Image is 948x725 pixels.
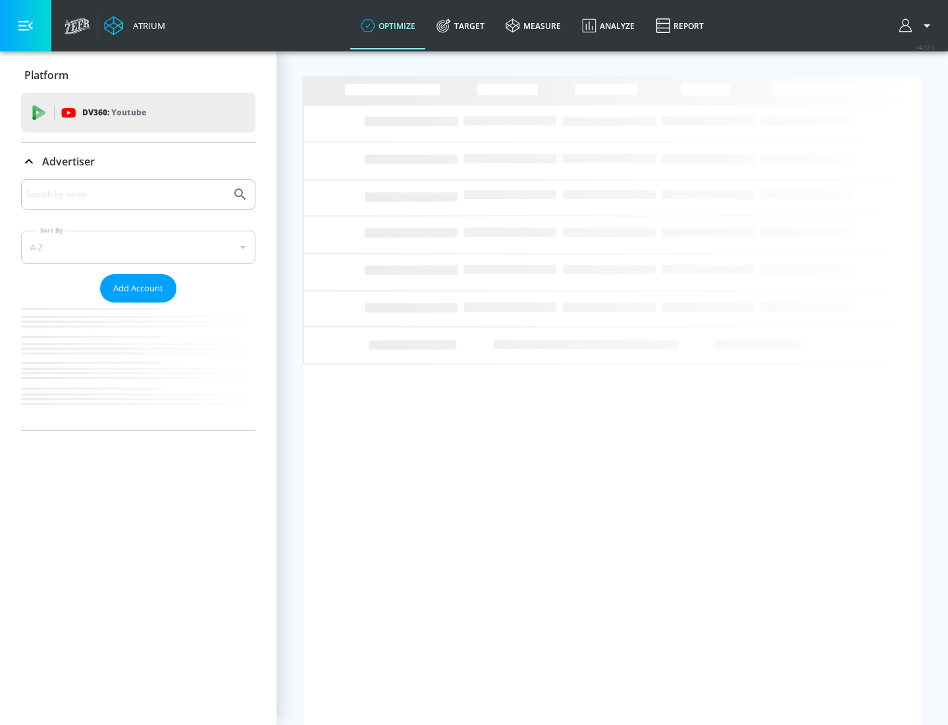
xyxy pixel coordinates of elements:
div: A-Z [21,231,255,264]
div: Atrium [128,20,165,32]
div: Platform [21,57,255,94]
span: Add Account [113,281,163,296]
div: Advertiser [21,179,255,430]
nav: list of Advertiser [21,303,255,430]
button: Add Account [100,274,176,303]
a: Report [645,2,714,49]
a: Target [426,2,495,49]
a: optimize [350,2,426,49]
span: v 4.32.0 [916,43,935,51]
p: DV360: [82,105,146,120]
p: Youtube [111,105,146,119]
a: Atrium [104,16,165,36]
input: Search by name [26,186,226,203]
div: DV360: Youtube [21,93,255,132]
p: Advertiser [42,154,95,169]
p: Platform [24,68,68,82]
div: Advertiser [21,143,255,180]
a: measure [495,2,571,49]
a: Analyze [571,2,645,49]
label: Sort By [38,226,66,235]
